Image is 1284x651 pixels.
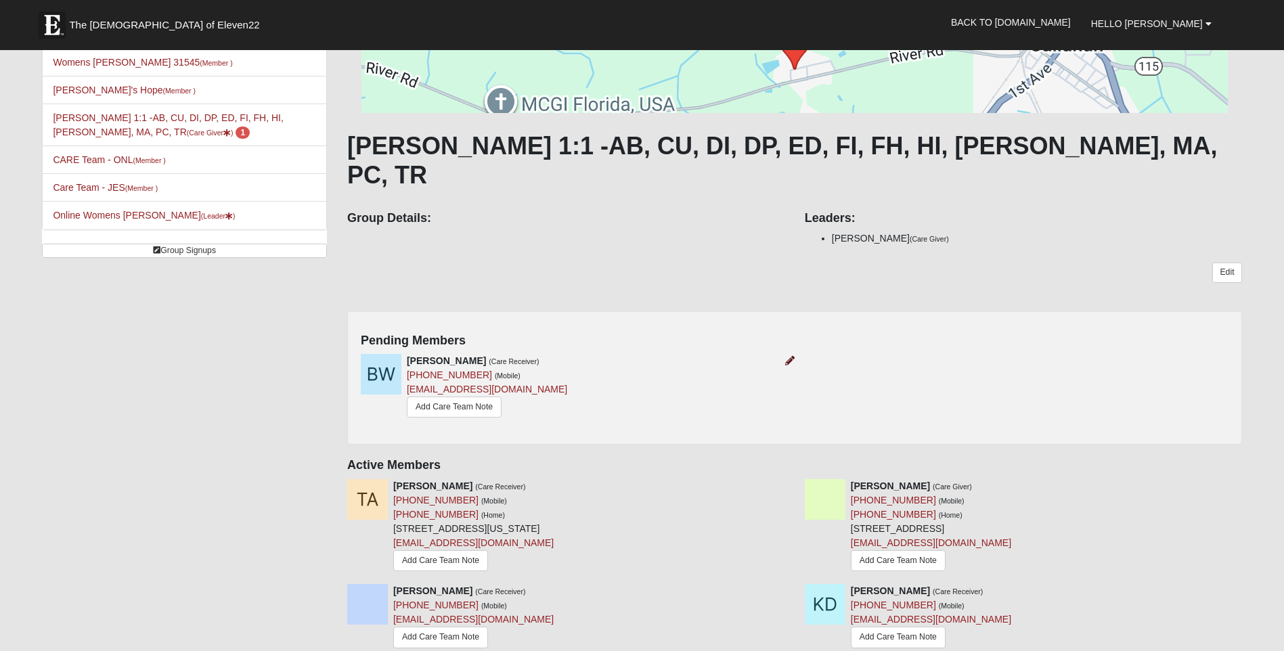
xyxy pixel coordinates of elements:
span: number of pending members [236,127,250,139]
a: Add Care Team Note [407,397,502,418]
a: The [DEMOGRAPHIC_DATA] of Eleven22 [32,5,303,39]
small: (Mobile) [939,602,965,610]
small: (Care Giver) [910,235,949,243]
small: (Mobile) [481,602,507,610]
a: Add Care Team Note [851,550,946,571]
strong: [PERSON_NAME] [851,585,930,596]
small: (Home) [481,511,505,519]
h1: [PERSON_NAME] 1:1 -AB, CU, DI, DP, ED, FI, FH, HI, [PERSON_NAME], MA, PC, TR [347,131,1242,189]
small: (Leader ) [201,212,236,220]
a: [PERSON_NAME] 1:1 -AB, CU, DI, DP, ED, FI, FH, HI, [PERSON_NAME], MA, PC, TR(Care Giver) 1 [53,112,283,137]
span: Hello [PERSON_NAME] [1091,18,1203,29]
a: Online Womens [PERSON_NAME](Leader) [53,210,235,221]
small: (Home) [939,511,962,519]
h4: Pending Members [361,334,1228,349]
h4: Active Members [347,458,1242,473]
small: (Member ) [125,184,158,192]
a: [PHONE_NUMBER] [851,495,936,506]
a: [EMAIL_ADDRESS][DOMAIN_NAME] [851,537,1011,548]
a: Add Care Team Note [393,550,488,571]
small: (Member ) [200,59,232,67]
a: [PHONE_NUMBER] [393,495,479,506]
div: [STREET_ADDRESS] [851,479,1011,575]
a: Hello [PERSON_NAME] [1081,7,1222,41]
a: [EMAIL_ADDRESS][DOMAIN_NAME] [393,614,554,625]
small: (Member ) [133,156,165,164]
small: (Care Receiver) [489,357,539,365]
a: [EMAIL_ADDRESS][DOMAIN_NAME] [407,384,567,395]
h4: Group Details: [347,211,784,226]
a: Back to [DOMAIN_NAME] [941,5,1081,39]
a: Edit [1212,263,1241,282]
strong: [PERSON_NAME] [407,355,486,366]
small: (Mobile) [481,497,507,505]
small: (Care Giver ) [187,129,234,137]
a: [EMAIL_ADDRESS][DOMAIN_NAME] [393,537,554,548]
small: (Care Receiver) [475,482,525,491]
div: [STREET_ADDRESS][US_STATE] [393,479,554,575]
small: (Mobile) [939,497,965,505]
a: [PERSON_NAME]'s Hope(Member ) [53,85,196,95]
strong: [PERSON_NAME] [393,585,472,596]
small: (Care Receiver) [933,587,983,596]
li: [PERSON_NAME] [832,231,1242,246]
a: [PHONE_NUMBER] [393,509,479,520]
a: Care Team - JES(Member ) [53,182,158,193]
small: (Member ) [163,87,196,95]
a: [PHONE_NUMBER] [393,600,479,610]
h4: Leaders: [805,211,1242,226]
a: CARE Team - ONL(Member ) [53,154,165,165]
small: (Care Receiver) [475,587,525,596]
a: Group Signups [42,244,327,258]
span: The [DEMOGRAPHIC_DATA] of Eleven22 [69,18,259,32]
small: (Mobile) [495,372,521,380]
strong: [PERSON_NAME] [393,480,472,491]
a: [PHONE_NUMBER] [851,600,936,610]
a: [EMAIL_ADDRESS][DOMAIN_NAME] [851,614,1011,625]
a: [PHONE_NUMBER] [851,509,936,520]
a: [PHONE_NUMBER] [407,369,492,380]
a: Womens [PERSON_NAME] 31545(Member ) [53,57,232,68]
strong: [PERSON_NAME] [851,480,930,491]
small: (Care Giver) [933,482,972,491]
img: Eleven22 logo [39,12,66,39]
